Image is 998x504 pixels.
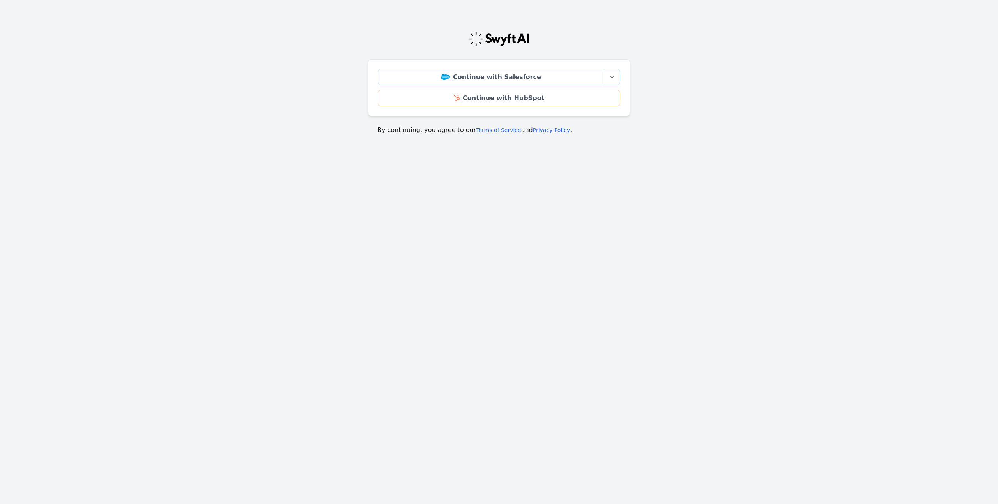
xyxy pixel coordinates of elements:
p: By continuing, you agree to our and . [377,125,621,135]
a: Continue with HubSpot [378,90,620,106]
img: Salesforce [441,74,450,80]
a: Continue with Salesforce [378,69,604,85]
a: Terms of Service [476,127,521,133]
img: Swyft Logo [468,31,530,47]
a: Privacy Policy [533,127,570,133]
img: HubSpot [454,95,460,101]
